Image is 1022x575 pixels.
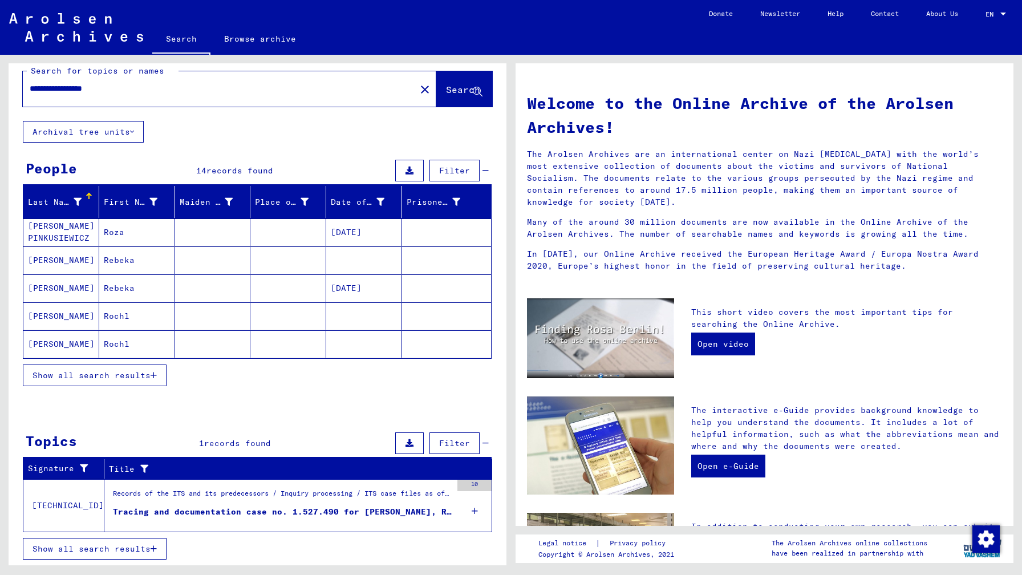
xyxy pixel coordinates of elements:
[28,196,82,208] div: Last Name
[204,438,271,448] span: records found
[23,538,167,560] button: Show all search results
[175,186,251,218] mat-header-cell: Maiden Name
[429,432,480,454] button: Filter
[326,186,402,218] mat-header-cell: Date of Birth
[23,330,99,358] mat-cell: [PERSON_NAME]
[180,193,250,211] div: Maiden Name
[9,13,143,42] img: Arolsen_neg.svg
[691,404,1002,452] p: The interactive e-Guide provides background knowledge to help you understand the documents. It in...
[23,218,99,246] mat-cell: [PERSON_NAME] PINKUSIEWICZ
[23,121,144,143] button: Archival tree units
[446,84,480,95] span: Search
[99,302,175,330] mat-cell: Rochl
[199,438,204,448] span: 1
[527,91,1002,139] h1: Welcome to the Online Archive of the Arolsen Archives!
[250,186,326,218] mat-header-cell: Place of Birth
[33,544,151,554] span: Show all search results
[33,370,151,380] span: Show all search results
[691,455,765,477] a: Open e-Guide
[99,186,175,218] mat-header-cell: First Name
[28,193,99,211] div: Last Name
[255,193,326,211] div: Place of Birth
[196,165,206,176] span: 14
[104,196,157,208] div: First Name
[402,186,491,218] mat-header-cell: Prisoner #
[326,274,402,302] mat-cell: [DATE]
[23,246,99,274] mat-cell: [PERSON_NAME]
[99,218,175,246] mat-cell: Roza
[326,218,402,246] mat-cell: [DATE]
[109,460,478,478] div: Title
[255,196,309,208] div: Place of Birth
[206,165,273,176] span: records found
[772,538,927,548] p: The Arolsen Archives online collections
[418,83,432,96] mat-icon: close
[113,488,452,504] div: Records of the ITS and its predecessors / Inquiry processing / ITS case files as of 1947 / Reposi...
[28,460,104,478] div: Signature
[972,525,1000,553] img: Zustimmung ändern
[527,148,1002,208] p: The Arolsen Archives are an international center on Nazi [MEDICAL_DATA] with the world’s most ext...
[23,479,104,532] td: [TECHNICAL_ID]
[407,193,477,211] div: Prisoner #
[527,248,1002,272] p: In [DATE], our Online Archive received the European Heritage Award / Europa Nostra Award 2020, Eu...
[985,10,993,18] mat-select-trigger: EN
[23,365,167,386] button: Show all search results
[210,25,310,52] a: Browse archive
[601,537,679,549] a: Privacy policy
[28,463,90,475] div: Signature
[407,196,460,208] div: Prisoner #
[23,274,99,302] mat-cell: [PERSON_NAME]
[109,463,464,475] div: Title
[527,216,1002,240] p: Many of the around 30 million documents are now available in the Online Archive of the Arolsen Ar...
[99,274,175,302] mat-cell: Rebeka
[331,193,401,211] div: Date of Birth
[538,549,679,560] p: Copyright © Arolsen Archives, 2021
[527,396,674,495] img: eguide.jpg
[23,186,99,218] mat-header-cell: Last Name
[538,537,679,549] div: |
[961,534,1004,562] img: yv_logo.png
[413,78,436,100] button: Clear
[113,506,452,518] div: Tracing and documentation case no. 1.527.490 for [PERSON_NAME], RISA born 03.1917
[691,306,1002,330] p: This short video covers the most important tips for searching the Online Archive.
[457,480,492,491] div: 10
[429,160,480,181] button: Filter
[31,66,164,76] mat-label: Search for topics or names
[152,25,210,55] a: Search
[99,330,175,358] mat-cell: Rochl
[23,302,99,330] mat-cell: [PERSON_NAME]
[26,431,77,451] div: Topics
[691,521,1002,569] p: In addition to conducting your own research, you can submit inquiries to the Arolsen Archives. No...
[439,438,470,448] span: Filter
[691,333,755,355] a: Open video
[538,537,595,549] a: Legal notice
[331,196,384,208] div: Date of Birth
[772,548,927,558] p: have been realized in partnership with
[99,246,175,274] mat-cell: Rebeka
[439,165,470,176] span: Filter
[180,196,233,208] div: Maiden Name
[104,193,175,211] div: First Name
[436,71,492,107] button: Search
[527,298,674,378] img: video.jpg
[26,158,77,179] div: People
